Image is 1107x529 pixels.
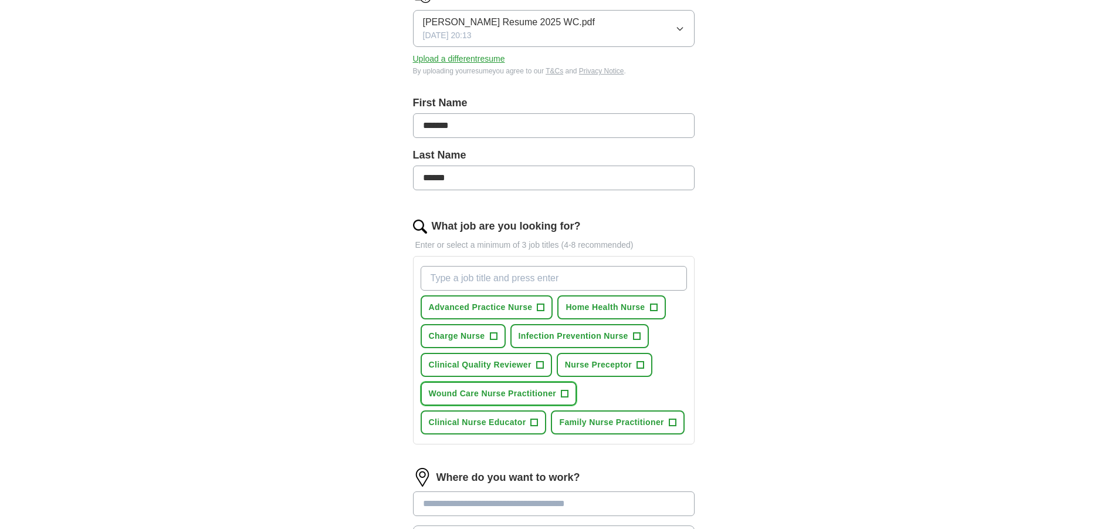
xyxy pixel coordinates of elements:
[413,66,695,76] div: By uploading your resume you agree to our and .
[429,359,532,371] span: Clinical Quality Reviewer
[436,470,580,486] label: Where do you want to work?
[557,295,665,319] button: Home Health Nurse
[413,147,695,163] label: Last Name
[546,67,563,75] a: T&Cs
[421,382,577,406] button: Wound Care Nurse Practitioner
[421,295,553,319] button: Advanced Practice Nurse
[510,324,649,348] button: Infection Prevention Nurse
[429,388,557,400] span: Wound Care Nurse Practitioner
[421,324,506,348] button: Charge Nurse
[432,218,581,234] label: What job are you looking for?
[413,95,695,111] label: First Name
[551,410,684,434] button: Family Nurse Practitioner
[413,53,505,65] button: Upload a differentresume
[413,220,427,234] img: search.png
[429,416,526,429] span: Clinical Nurse Educator
[519,330,628,342] span: Infection Prevention Nurse
[421,410,547,434] button: Clinical Nurse Educator
[413,239,695,251] p: Enter or select a minimum of 3 job titles (4-8 recommended)
[421,353,552,377] button: Clinical Quality Reviewer
[429,301,533,314] span: Advanced Practice Nurse
[429,330,485,342] span: Charge Nurse
[579,67,624,75] a: Privacy Notice
[557,353,652,377] button: Nurse Preceptor
[413,10,695,47] button: [PERSON_NAME] Resume 2025 WC.pdf[DATE] 20:13
[566,301,645,314] span: Home Health Nurse
[423,29,472,42] span: [DATE] 20:13
[565,359,632,371] span: Nurse Preceptor
[423,15,595,29] span: [PERSON_NAME] Resume 2025 WC.pdf
[413,468,432,487] img: location.png
[421,266,687,291] input: Type a job title and press enter
[559,416,663,429] span: Family Nurse Practitioner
